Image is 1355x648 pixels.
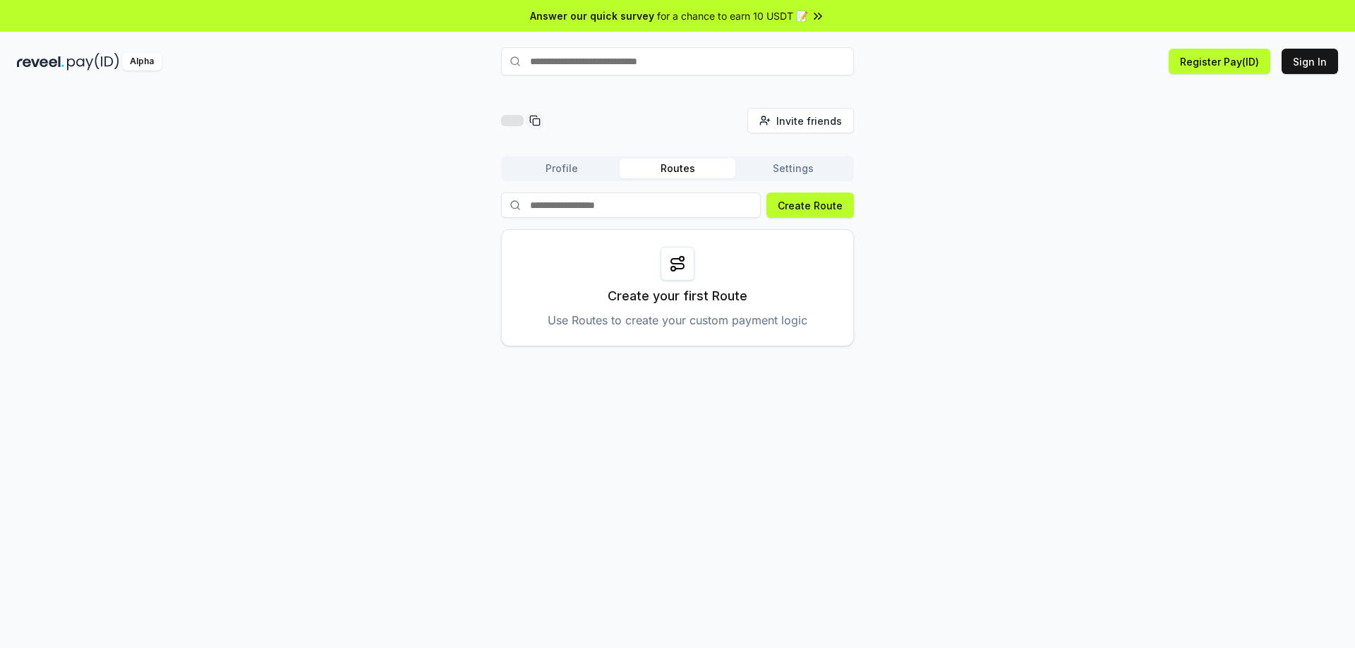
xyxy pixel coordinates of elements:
span: Answer our quick survey [530,8,654,23]
img: reveel_dark [17,53,64,71]
button: Sign In [1282,49,1338,74]
button: Register Pay(ID) [1169,49,1270,74]
img: pay_id [67,53,119,71]
span: for a chance to earn 10 USDT 📝 [657,8,808,23]
div: Alpha [122,53,162,71]
button: Profile [504,159,620,178]
button: Create Route [766,192,854,218]
p: Use Routes to create your custom payment logic [548,312,807,329]
span: Invite friends [776,114,842,128]
button: Routes [620,159,735,178]
p: Create your first Route [608,286,747,306]
button: Settings [735,159,851,178]
button: Invite friends [747,108,854,133]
